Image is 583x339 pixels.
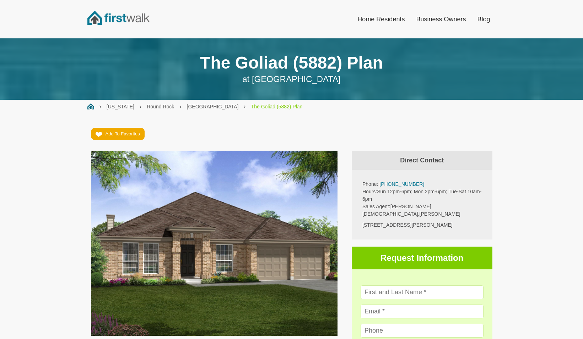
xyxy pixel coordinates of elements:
[362,189,377,194] span: Hours:
[352,151,492,170] h4: Direct Contact
[251,104,303,109] a: The Goliad (5882) Plan
[352,11,410,27] a: Home Residents
[362,203,482,218] p: [PERSON_NAME][DEMOGRAPHIC_DATA],[PERSON_NAME]
[106,131,140,136] span: Add To Favorites
[410,11,471,27] a: Business Owners
[362,204,390,209] span: Sales Agent:
[362,188,482,203] p: Sun 12pm-6pm; Mon 2pm-6pm; Tue-Sat 10am-6pm
[91,128,145,140] a: Add To Favorites
[187,104,239,109] a: [GEOGRAPHIC_DATA]
[87,11,150,25] img: FirstWalk
[379,181,424,187] a: [PHONE_NUMBER]
[362,181,378,187] span: Phone:
[471,11,496,27] a: Blog
[352,247,492,269] h3: Request Information
[242,74,341,84] span: at [GEOGRAPHIC_DATA]
[107,104,134,109] a: [US_STATE]
[361,305,484,318] input: Email *
[361,324,484,338] input: Phone
[361,285,484,299] input: First and Last Name *
[87,53,496,73] h1: The Goliad (5882) Plan
[147,104,174,109] a: Round Rock
[362,221,482,229] div: [STREET_ADDRESS][PERSON_NAME]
